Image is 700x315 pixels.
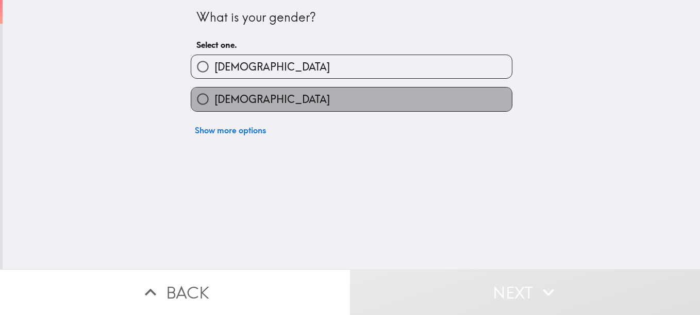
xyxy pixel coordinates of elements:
button: Show more options [191,120,270,141]
span: [DEMOGRAPHIC_DATA] [214,92,330,107]
h6: Select one. [196,39,507,50]
button: [DEMOGRAPHIC_DATA] [191,55,512,78]
button: Next [350,269,700,315]
div: What is your gender? [196,9,507,26]
button: [DEMOGRAPHIC_DATA] [191,87,512,111]
span: [DEMOGRAPHIC_DATA] [214,60,330,74]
